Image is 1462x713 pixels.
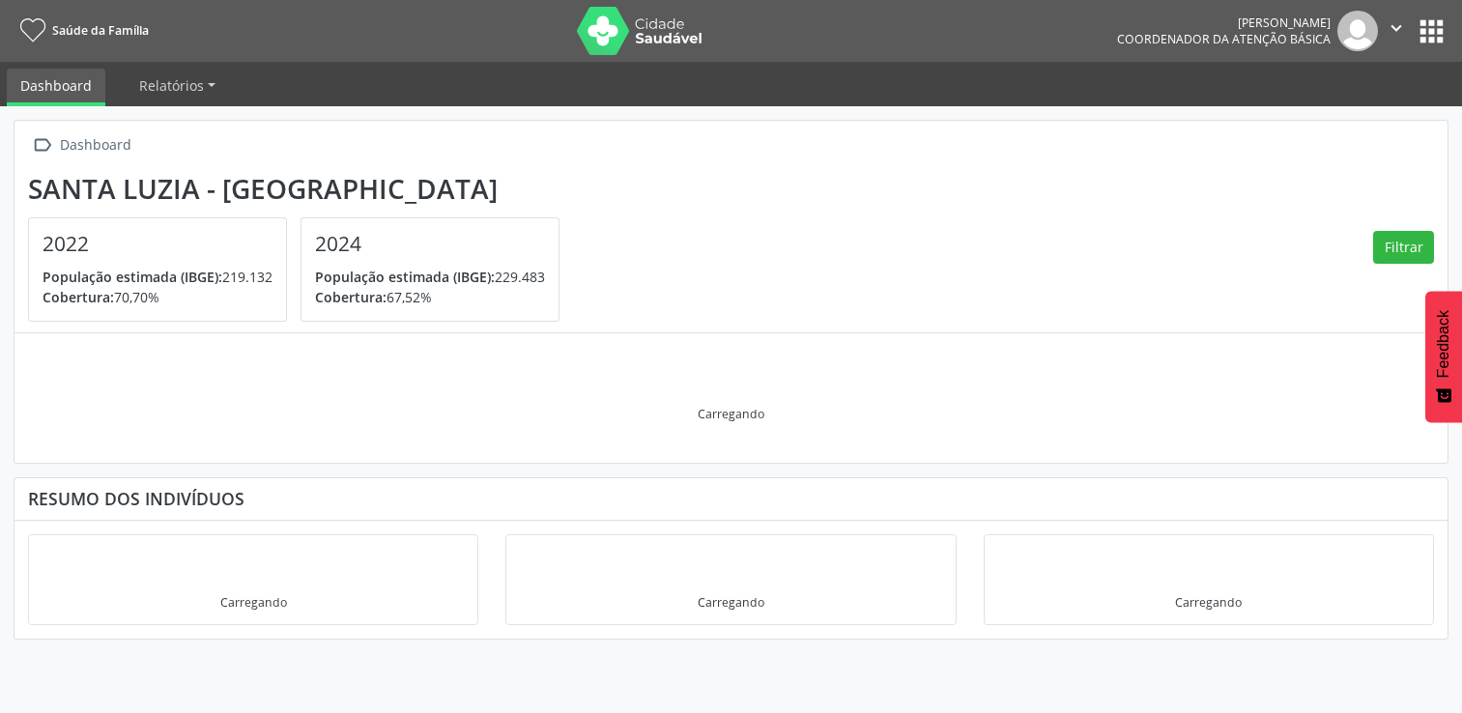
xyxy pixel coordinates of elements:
button: Filtrar [1373,231,1434,264]
a: Relatórios [126,69,229,102]
p: 70,70% [43,287,272,307]
div: Carregando [698,406,764,422]
div: Resumo dos indivíduos [28,488,1434,509]
a: Dashboard [7,69,105,106]
span: Coordenador da Atenção Básica [1117,31,1331,47]
div: Carregando [698,594,764,611]
div: Carregando [220,594,287,611]
span: População estimada (IBGE): [315,268,495,286]
div: Santa Luzia - [GEOGRAPHIC_DATA] [28,173,573,205]
h4: 2024 [315,232,545,256]
span: Relatórios [139,76,204,95]
a: Saúde da Família [14,14,149,46]
h4: 2022 [43,232,272,256]
i:  [28,131,56,159]
div: [PERSON_NAME] [1117,14,1331,31]
span: Feedback [1435,310,1452,378]
a:  Dashboard [28,131,134,159]
span: Cobertura: [43,288,114,306]
span: População estimada (IBGE): [43,268,222,286]
p: 67,52% [315,287,545,307]
i:  [1386,17,1407,39]
div: Dashboard [56,131,134,159]
button: apps [1415,14,1448,48]
p: 229.483 [315,267,545,287]
p: 219.132 [43,267,272,287]
button:  [1378,11,1415,51]
span: Cobertura: [315,288,387,306]
img: img [1337,11,1378,51]
button: Feedback - Mostrar pesquisa [1425,291,1462,422]
div: Carregando [1175,594,1242,611]
span: Saúde da Família [52,22,149,39]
